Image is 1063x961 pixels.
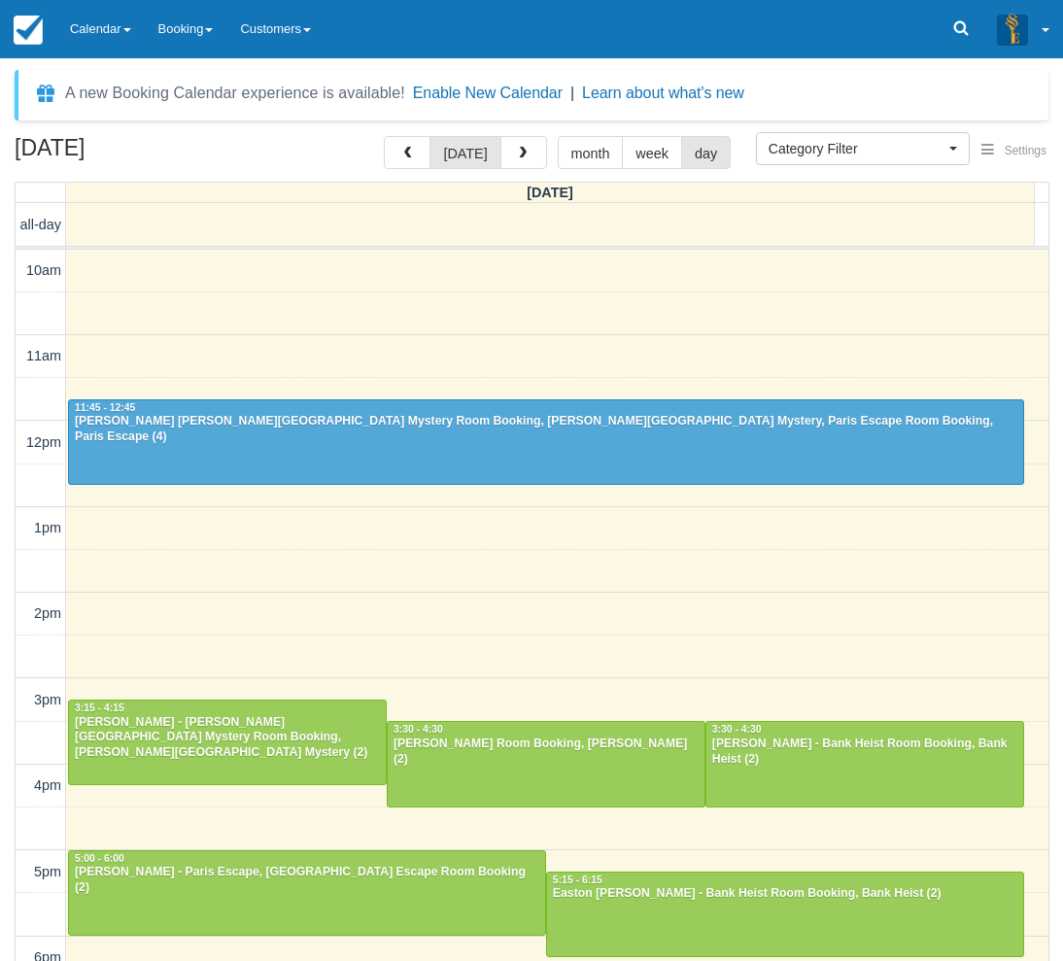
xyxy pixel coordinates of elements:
a: 3:30 - 4:30[PERSON_NAME] Room Booking, [PERSON_NAME] (2) [387,721,705,807]
span: 5:15 - 6:15 [553,875,602,885]
span: 10am [26,262,61,278]
img: A3 [997,14,1028,45]
a: 5:00 - 6:00[PERSON_NAME] - Paris Escape, [GEOGRAPHIC_DATA] Escape Room Booking (2) [68,850,546,936]
span: 1pm [34,520,61,535]
span: Settings [1005,144,1046,157]
span: Category Filter [769,139,944,158]
span: all-day [20,217,61,232]
img: checkfront-main-nav-mini-logo.png [14,16,43,45]
span: 3:30 - 4:30 [394,724,443,735]
button: Enable New Calendar [413,84,563,103]
span: 11am [26,348,61,363]
span: 2pm [34,605,61,621]
div: [PERSON_NAME] Room Booking, [PERSON_NAME] (2) [393,737,700,768]
button: week [622,136,682,169]
button: Category Filter [756,132,970,165]
span: | [570,85,574,101]
span: 5pm [34,864,61,879]
button: [DATE] [429,136,500,169]
a: 3:15 - 4:15[PERSON_NAME] - [PERSON_NAME][GEOGRAPHIC_DATA] Mystery Room Booking, [PERSON_NAME][GEO... [68,700,387,785]
button: Settings [970,137,1058,165]
span: 11:45 - 12:45 [75,402,135,413]
a: 11:45 - 12:45[PERSON_NAME] [PERSON_NAME][GEOGRAPHIC_DATA] Mystery Room Booking, [PERSON_NAME][GEO... [68,399,1024,485]
div: Easton [PERSON_NAME] - Bank Heist Room Booking, Bank Heist (2) [552,886,1018,902]
button: day [681,136,731,169]
div: [PERSON_NAME] - [PERSON_NAME][GEOGRAPHIC_DATA] Mystery Room Booking, [PERSON_NAME][GEOGRAPHIC_DAT... [74,715,381,762]
span: 3:30 - 4:30 [712,724,762,735]
div: [PERSON_NAME] - Paris Escape, [GEOGRAPHIC_DATA] Escape Room Booking (2) [74,865,540,896]
span: [DATE] [527,185,573,200]
div: [PERSON_NAME] - Bank Heist Room Booking, Bank Heist (2) [711,737,1018,768]
span: 3:15 - 4:15 [75,703,124,713]
button: month [558,136,624,169]
span: 12pm [26,434,61,450]
span: 4pm [34,777,61,793]
a: Learn about what's new [582,85,744,101]
div: A new Booking Calendar experience is available! [65,82,405,105]
div: [PERSON_NAME] [PERSON_NAME][GEOGRAPHIC_DATA] Mystery Room Booking, [PERSON_NAME][GEOGRAPHIC_DATA]... [74,414,1018,445]
span: 5:00 - 6:00 [75,853,124,864]
span: 3pm [34,692,61,707]
a: 5:15 - 6:15Easton [PERSON_NAME] - Bank Heist Room Booking, Bank Heist (2) [546,872,1024,957]
h2: [DATE] [15,136,260,172]
a: 3:30 - 4:30[PERSON_NAME] - Bank Heist Room Booking, Bank Heist (2) [705,721,1024,807]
